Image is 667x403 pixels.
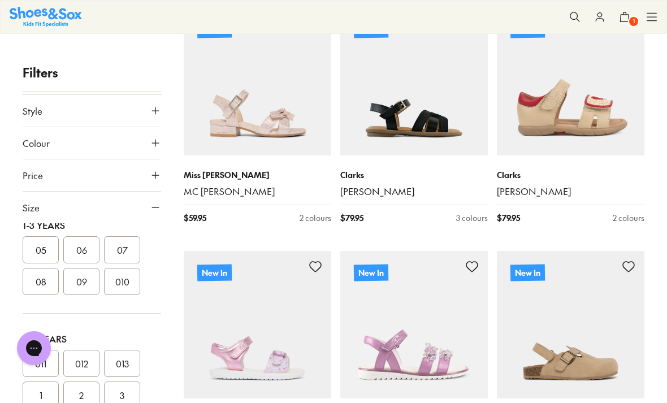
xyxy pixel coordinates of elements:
[510,264,545,281] p: New In
[104,268,140,295] button: 010
[184,185,331,198] a: MC [PERSON_NAME]
[354,21,388,38] p: New In
[184,212,206,224] span: $ 59.95
[23,63,161,82] p: Filters
[23,192,161,223] button: Size
[612,5,637,29] button: 1
[197,264,232,281] p: New In
[613,212,644,224] div: 2 colours
[23,104,42,118] span: Style
[104,236,140,263] button: 07
[23,201,40,214] span: Size
[23,127,161,159] button: Colour
[63,350,99,377] button: 012
[10,7,82,27] a: Shoes & Sox
[300,212,331,224] div: 2 colours
[340,185,488,198] a: [PERSON_NAME]
[104,350,140,377] button: 013
[184,169,331,181] p: Miss [PERSON_NAME]
[63,268,99,295] button: 09
[11,327,57,369] iframe: Gorgias live chat messenger
[510,21,545,38] p: New In
[497,8,644,155] a: New In
[340,8,488,155] a: New In
[23,168,43,182] span: Price
[340,212,363,224] span: $ 79.95
[23,159,161,191] button: Price
[340,169,488,181] p: Clarks
[23,136,50,150] span: Colour
[628,16,639,27] span: 1
[497,185,644,198] a: [PERSON_NAME]
[197,21,232,38] p: New In
[497,169,644,181] p: Clarks
[23,236,59,263] button: 05
[23,218,161,232] div: 1-3 Years
[23,268,59,295] button: 08
[354,264,388,281] p: New In
[10,7,82,27] img: SNS_Logo_Responsive.svg
[184,251,331,398] a: New In
[63,236,99,263] button: 06
[23,95,161,127] button: Style
[23,332,161,345] div: 3-8 Years
[456,212,488,224] div: 3 colours
[497,212,520,224] span: $ 79.95
[184,8,331,155] a: New In
[497,251,644,398] a: New In
[340,251,488,398] a: New In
